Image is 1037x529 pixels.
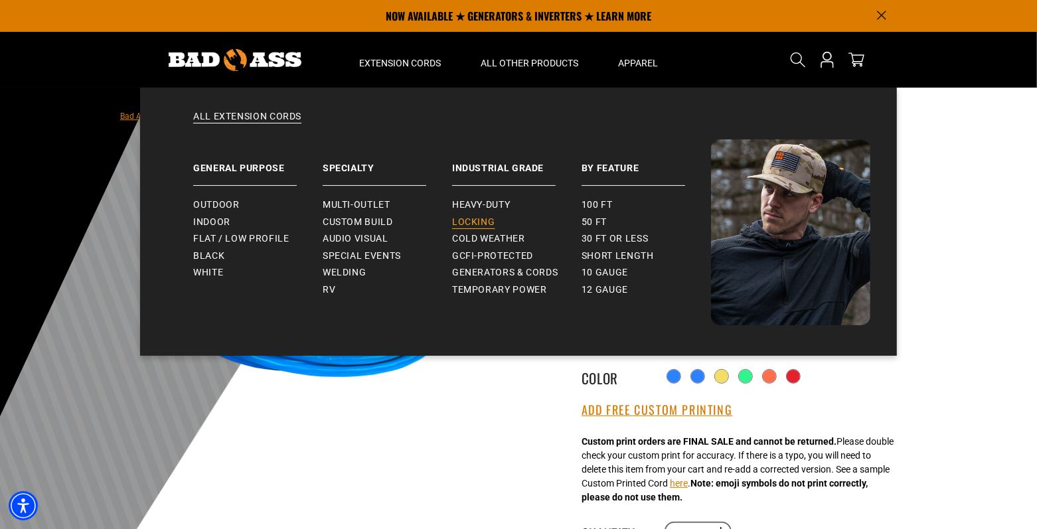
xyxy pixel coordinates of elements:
a: Generators & Cords [452,264,582,281]
a: 100 ft [582,196,711,214]
a: Locking [452,214,582,231]
a: Bad Ass Extension Cords [120,112,210,121]
a: Black [193,248,323,265]
span: Black [193,250,224,262]
strong: Custom print orders are FINAL SALE and cannot be returned. [582,436,837,447]
span: Short Length [582,250,654,262]
a: Indoor [193,214,323,231]
span: Extension Cords [359,57,441,69]
a: Cold Weather [452,230,582,248]
summary: All Other Products [461,32,598,88]
span: RV [323,284,335,296]
button: Add Free Custom Printing [582,403,732,417]
a: Short Length [582,248,711,265]
a: Heavy-Duty [452,196,582,214]
span: Outdoor [193,199,239,211]
a: Special Events [323,248,452,265]
span: Welding [323,267,366,279]
span: All Other Products [481,57,578,69]
span: Indoor [193,216,230,228]
span: Apparel [618,57,658,69]
a: 12 gauge [582,281,711,299]
a: cart [846,52,867,68]
a: Industrial Grade [452,139,582,186]
span: Temporary Power [452,284,547,296]
span: Generators & Cords [452,267,558,279]
a: GCFI-Protected [452,248,582,265]
span: Multi-Outlet [323,199,390,211]
a: 30 ft or less [582,230,711,248]
a: Welding [323,264,452,281]
span: 100 ft [582,199,613,211]
a: Multi-Outlet [323,196,452,214]
a: Flat / Low Profile [193,230,323,248]
span: Audio Visual [323,233,388,245]
a: Specialty [323,139,452,186]
summary: Extension Cords [339,32,461,88]
a: Audio Visual [323,230,452,248]
strong: Note: emoji symbols do not print correctly, please do not use them. [582,478,868,502]
button: here [670,477,688,491]
img: Bad Ass Extension Cords [169,49,301,71]
div: Accessibility Menu [9,491,38,520]
span: Special Events [323,250,401,262]
span: White [193,267,223,279]
nav: breadcrumbs [120,108,426,123]
a: Custom Build [323,214,452,231]
a: White [193,264,323,281]
a: General Purpose [193,139,323,186]
a: 50 ft [582,214,711,231]
a: Temporary Power [452,281,582,299]
span: Heavy-Duty [452,199,510,211]
span: 12 gauge [582,284,628,296]
span: 10 gauge [582,267,628,279]
span: GCFI-Protected [452,250,533,262]
span: Flat / Low Profile [193,233,289,245]
span: Custom Build [323,216,393,228]
span: Locking [452,216,495,228]
legend: Color [582,368,648,385]
span: Cold Weather [452,233,525,245]
a: Open this option [817,32,838,88]
span: 50 ft [582,216,607,228]
summary: Search [787,49,809,70]
summary: Apparel [598,32,678,88]
a: 10 gauge [582,264,711,281]
a: By Feature [582,139,711,186]
a: Outdoor [193,196,323,214]
div: Please double check your custom print for accuracy. If there is a typo, you will need to delete t... [582,435,894,504]
a: All Extension Cords [167,110,870,139]
a: RV [323,281,452,299]
img: Bad Ass Extension Cords [711,139,870,325]
span: 30 ft or less [582,233,648,245]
